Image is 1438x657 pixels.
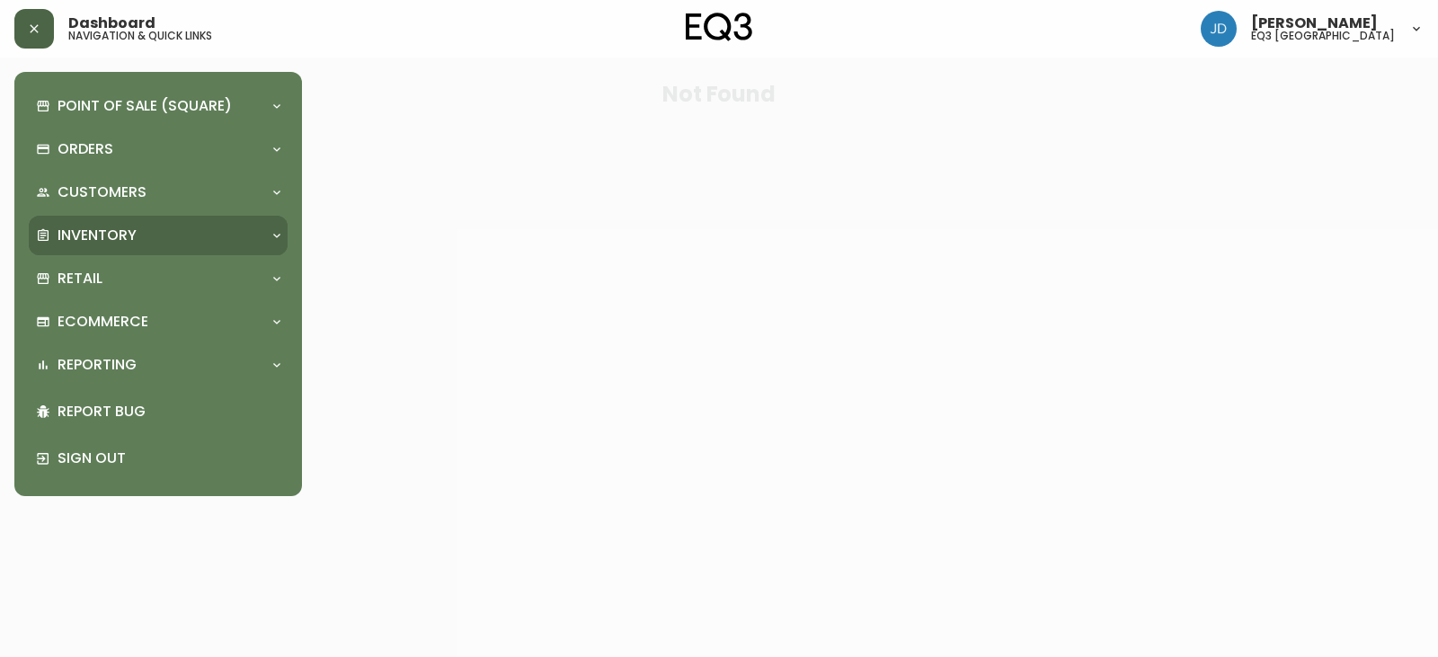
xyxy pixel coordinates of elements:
div: Sign Out [29,435,288,482]
div: Reporting [29,345,288,385]
p: Inventory [58,226,137,245]
p: Customers [58,182,146,202]
div: Orders [29,129,288,169]
p: Reporting [58,355,137,375]
p: Point of Sale (Square) [58,96,232,116]
div: Ecommerce [29,302,288,342]
p: Report Bug [58,402,280,422]
div: Retail [29,259,288,298]
div: Customers [29,173,288,212]
div: Report Bug [29,388,288,435]
div: Point of Sale (Square) [29,86,288,126]
p: Sign Out [58,448,280,468]
h5: eq3 [GEOGRAPHIC_DATA] [1251,31,1395,41]
span: [PERSON_NAME] [1251,16,1378,31]
img: logo [686,13,752,41]
p: Retail [58,269,102,289]
p: Ecommerce [58,312,148,332]
p: Orders [58,139,113,159]
span: Dashboard [68,16,155,31]
img: 7c567ac048721f22e158fd313f7f0981 [1201,11,1237,47]
div: Inventory [29,216,288,255]
h5: navigation & quick links [68,31,212,41]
